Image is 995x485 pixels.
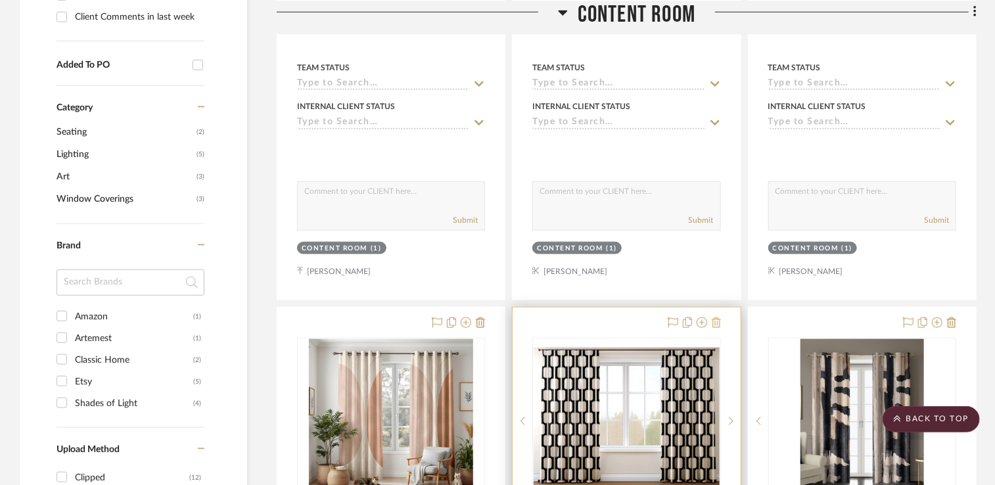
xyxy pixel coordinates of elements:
span: Window Coverings [57,188,193,210]
div: Team Status [768,62,821,74]
div: (4) [193,393,201,414]
div: Content Room [773,244,839,254]
scroll-to-top-button: BACK TO TOP [883,406,980,432]
input: Search Brands [57,269,204,296]
span: Brand [57,241,81,250]
div: (5) [193,371,201,392]
div: Shades of Light [75,393,193,414]
input: Type to Search… [532,117,705,129]
input: Type to Search… [768,117,940,129]
span: Upload Method [57,445,120,454]
input: Type to Search… [297,78,469,91]
div: (1) [193,328,201,349]
div: (1) [842,244,853,254]
div: Artemest [75,328,193,349]
span: Lighting [57,143,193,166]
div: (1) [193,306,201,327]
div: (1) [606,244,617,254]
button: Submit [453,214,478,226]
div: Classic Home [75,350,193,371]
div: Internal Client Status [532,101,630,112]
div: Internal Client Status [768,101,866,112]
div: Team Status [297,62,350,74]
div: (1) [371,244,382,254]
button: Submit [924,214,949,226]
span: Seating [57,121,193,143]
span: Category [57,103,93,114]
span: (3) [197,189,204,210]
span: Art [57,166,193,188]
input: Type to Search… [532,78,705,91]
div: Team Status [532,62,585,74]
div: Content Room [537,244,603,254]
input: Type to Search… [297,117,469,129]
span: (5) [197,144,204,165]
div: Etsy [75,371,193,392]
div: Client Comments in last week [75,7,201,28]
div: (2) [193,350,201,371]
span: (2) [197,122,204,143]
button: Submit [689,214,714,226]
div: Content Room [302,244,367,254]
div: Added To PO [57,60,186,71]
div: Amazon [75,306,193,327]
span: (3) [197,166,204,187]
div: Internal Client Status [297,101,395,112]
input: Type to Search… [768,78,940,91]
